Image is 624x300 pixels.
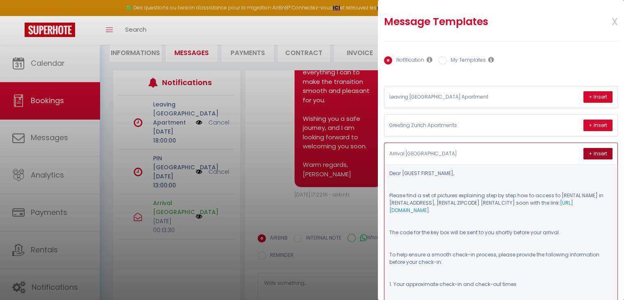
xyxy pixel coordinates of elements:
p: Please find a set of pictures explaining step by step how to access to [RENTAL:NAME] in [RENTAL:A... [389,192,613,214]
p: The code for the key box will be sent to you shortly before your arrival.​ ​ [389,229,613,236]
p: To help ensure a smooth check-in process, please provide the following information before your ch... [389,251,613,266]
button: + Insert [583,148,613,159]
p: Dear [GUEST:FIRST_NAME]​, [389,170,613,177]
p: Leaving [GEOGRAPHIC_DATA] Apartment [389,93,512,101]
p: 1. Your approximate check-in and check-out times [389,281,613,288]
i: Notifications are visible to you and your team [427,56,432,63]
button: + Insert [583,120,613,131]
h2: Message Templates [384,15,575,28]
label: My Templates [447,56,486,65]
i: General templates are visible by you and your team [488,56,494,63]
label: Notification [392,56,424,65]
button: Ouvrir le widget de chat LiveChat [7,3,31,28]
a: [URL][DOMAIN_NAME] [389,199,573,214]
p: Arrival [GEOGRAPHIC_DATA] [389,150,512,158]
p: Greeting Zurich Apartments [389,122,512,129]
iframe: Chat [589,263,618,294]
span: x [592,11,618,30]
button: + Insert [583,91,613,103]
